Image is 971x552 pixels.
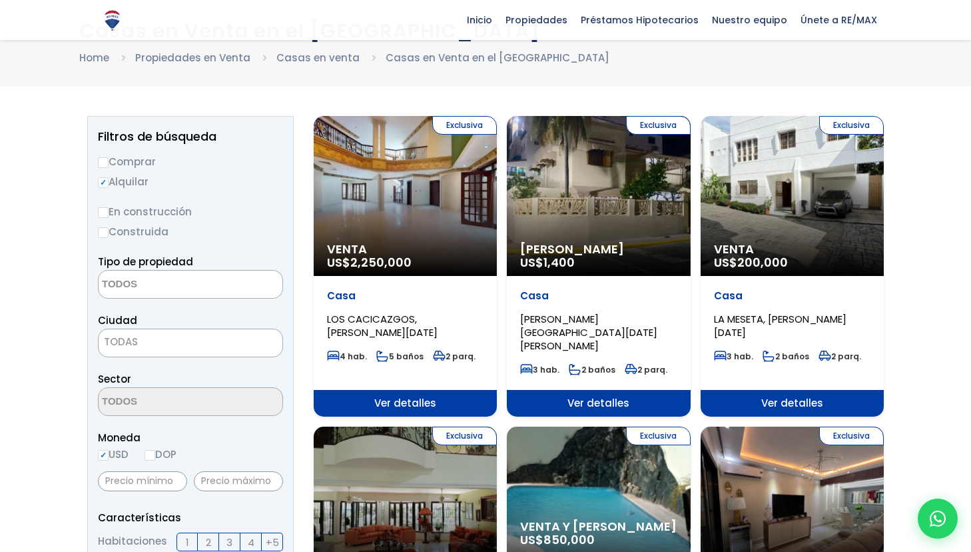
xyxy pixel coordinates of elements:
[135,51,250,65] a: Propiedades en Venta
[98,223,283,240] label: Construida
[206,534,211,551] span: 2
[98,207,109,218] input: En construcción
[98,450,109,461] input: USD
[99,388,228,417] textarea: Search
[737,254,788,271] span: 200,000
[714,243,870,256] span: Venta
[327,243,484,256] span: Venta
[327,312,438,339] span: LOS CACICAZGOS, [PERSON_NAME][DATE]
[819,116,884,135] span: Exclusiva
[818,351,861,362] span: 2 parq.
[520,289,677,303] p: Casa
[314,116,497,417] a: Exclusiva Venta US$2,250,000 Casa LOS CACICAZGOS, [PERSON_NAME][DATE] 4 hab. 5 baños 2 parq. Ver ...
[714,289,870,303] p: Casa
[520,520,677,533] span: Venta y [PERSON_NAME]
[98,471,187,491] input: Precio mínimo
[819,427,884,445] span: Exclusiva
[763,351,809,362] span: 2 baños
[98,203,283,220] label: En construcción
[714,254,788,271] span: US$
[98,372,131,386] span: Sector
[569,364,615,375] span: 2 baños
[433,351,476,362] span: 2 parq.
[98,173,283,190] label: Alquilar
[98,429,283,446] span: Moneda
[432,427,497,445] span: Exclusiva
[314,390,497,417] span: Ver detalles
[714,312,846,339] span: LA MESETA, [PERSON_NAME][DATE]
[507,116,690,417] a: Exclusiva [PERSON_NAME] US$1,400 Casa [PERSON_NAME][GEOGRAPHIC_DATA][DATE][PERSON_NAME] 3 hab. 2 ...
[98,153,283,170] label: Comprar
[98,313,137,327] span: Ciudad
[145,446,176,463] label: DOP
[327,289,484,303] p: Casa
[701,116,884,417] a: Exclusiva Venta US$200,000 Casa LA MESETA, [PERSON_NAME][DATE] 3 hab. 2 baños 2 parq. Ver detalles
[327,254,412,271] span: US$
[99,333,282,351] span: TODAS
[714,351,753,362] span: 3 hab.
[98,329,283,357] span: TODAS
[266,534,279,551] span: +5
[101,9,124,32] img: Logo de REMAX
[520,254,575,271] span: US$
[574,10,705,30] span: Préstamos Hipotecarios
[520,312,657,353] span: [PERSON_NAME][GEOGRAPHIC_DATA][DATE][PERSON_NAME]
[705,10,794,30] span: Nuestro equipo
[98,177,109,188] input: Alquilar
[520,364,559,375] span: 3 hab.
[626,427,691,445] span: Exclusiva
[626,116,691,135] span: Exclusiva
[460,10,499,30] span: Inicio
[186,534,189,551] span: 1
[98,227,109,238] input: Construida
[98,509,283,526] p: Características
[701,390,884,417] span: Ver detalles
[327,351,367,362] span: 4 hab.
[99,271,228,299] textarea: Search
[98,533,167,551] span: Habitaciones
[507,390,690,417] span: Ver detalles
[226,534,232,551] span: 3
[98,255,193,269] span: Tipo de propiedad
[543,531,595,548] span: 850,000
[145,450,155,461] input: DOP
[376,351,424,362] span: 5 baños
[98,446,129,463] label: USD
[104,335,138,349] span: TODAS
[79,19,892,43] h1: Casas en Venta en el [GEOGRAPHIC_DATA]
[386,49,609,66] li: Casas en Venta en el [GEOGRAPHIC_DATA]
[98,157,109,168] input: Comprar
[432,116,497,135] span: Exclusiva
[543,254,575,271] span: 1,400
[98,130,283,143] h2: Filtros de búsqueda
[248,534,254,551] span: 4
[79,51,109,65] a: Home
[794,10,884,30] span: Únete a RE/MAX
[276,51,360,65] a: Casas en venta
[520,531,595,548] span: US$
[194,471,283,491] input: Precio máximo
[520,243,677,256] span: [PERSON_NAME]
[350,254,412,271] span: 2,250,000
[499,10,574,30] span: Propiedades
[625,364,667,375] span: 2 parq.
